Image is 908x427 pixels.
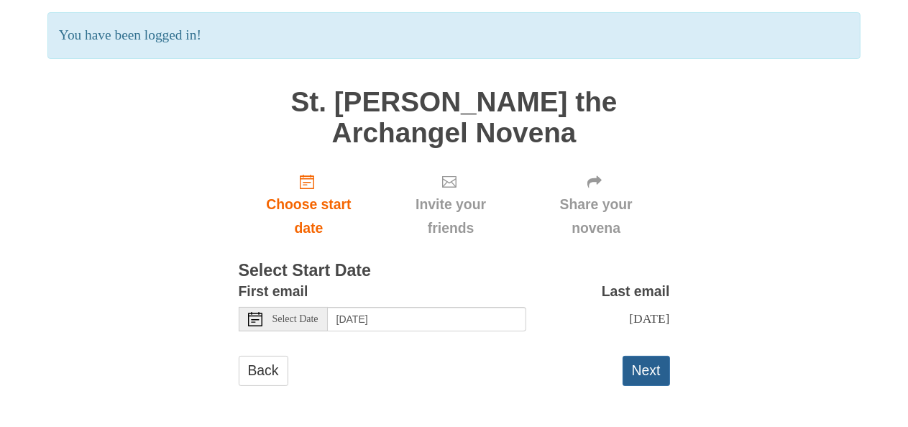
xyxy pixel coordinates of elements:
[379,162,522,248] div: Click "Next" to confirm your start date first.
[253,193,365,240] span: Choose start date
[239,262,670,280] h3: Select Start Date
[239,87,670,148] h1: St. [PERSON_NAME] the Archangel Novena
[523,162,670,248] div: Click "Next" to confirm your start date first.
[393,193,508,240] span: Invite your friends
[47,12,861,59] p: You have been logged in!
[239,356,288,385] a: Back
[239,162,380,248] a: Choose start date
[623,356,670,385] button: Next
[537,193,656,240] span: Share your novena
[239,280,308,303] label: First email
[272,314,318,324] span: Select Date
[602,280,670,303] label: Last email
[328,307,526,331] input: Use the arrow keys to pick a date
[629,311,669,326] span: [DATE]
